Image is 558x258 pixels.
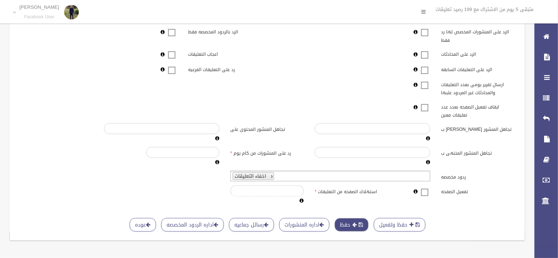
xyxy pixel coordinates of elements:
[436,123,520,133] label: تجاهل المنشور [PERSON_NAME] ب
[229,218,274,232] a: رسائل جماعيه
[335,218,369,232] button: حفظ
[130,218,156,232] a: عوده
[436,63,520,74] label: الرد على التعليقات السابقه
[436,26,520,44] label: الرد على المنشورات المخصص لها رد فقط
[436,79,520,97] label: ارسال تقرير يومى بعدد التعليقات والمحادثات غير المردود عليها
[436,48,520,59] label: الرد على المحادثات
[183,26,267,36] label: الرد بالردود المخصصه فقط
[161,218,224,232] a: اداره الردود المخصصه
[279,218,330,232] a: اداره المنشورات
[436,101,520,119] label: ايقاف تفعيل الصفحه بعدد عدد تعليقات معين
[225,147,309,157] label: رد على المنشورات من كام يوم
[183,48,267,59] label: اعجاب التعليقات
[436,171,520,181] label: ردود مخصصه
[309,185,394,196] label: استهلاك الصفحه من التعليقات
[436,147,520,157] label: تجاهل المنشور المنتهى ب
[183,63,267,74] label: رد على التعليقات الفرعيه
[19,14,59,20] small: Facebook User
[235,172,267,181] span: اخفاء التعليقات
[436,185,520,196] label: تفعيل الصفحه
[374,218,426,232] button: حفظ وتفعيل
[19,4,59,10] p: [PERSON_NAME]
[225,123,309,133] label: تجاهل المنشور المحتوى على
